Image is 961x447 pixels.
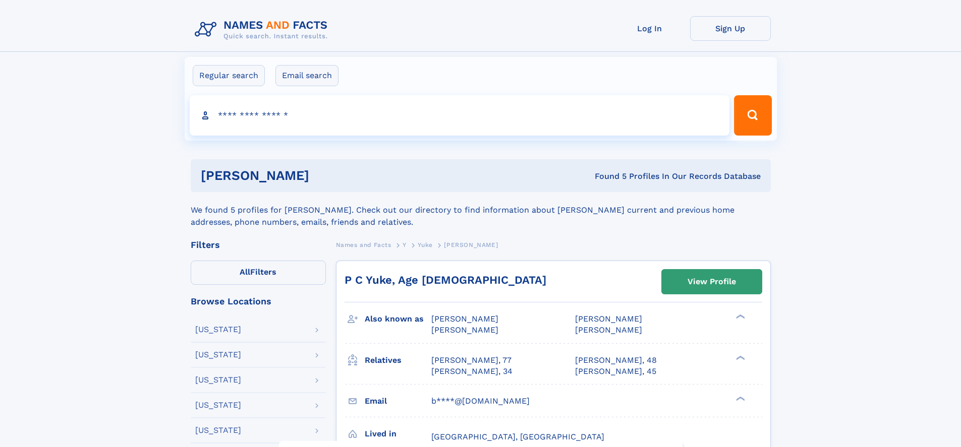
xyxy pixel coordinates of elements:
[734,95,771,136] button: Search Button
[403,241,407,248] span: Y
[733,354,746,361] div: ❯
[336,238,391,251] a: Names and Facts
[444,241,498,248] span: [PERSON_NAME]
[609,16,690,41] a: Log In
[431,314,498,324] span: [PERSON_NAME]
[662,270,762,294] a: View Profile
[431,325,498,335] span: [PERSON_NAME]
[191,192,771,228] div: We found 5 profiles for [PERSON_NAME]. Check out our directory to find information about [PERSON_...
[575,325,642,335] span: [PERSON_NAME]
[195,376,241,384] div: [US_STATE]
[195,351,241,359] div: [US_STATE]
[575,314,642,324] span: [PERSON_NAME]
[195,401,241,409] div: [US_STATE]
[365,352,431,369] h3: Relatives
[240,267,250,277] span: All
[452,171,761,182] div: Found 5 Profiles In Our Records Database
[191,297,326,306] div: Browse Locations
[733,395,746,402] div: ❯
[418,238,432,251] a: Yuke
[191,16,336,43] img: Logo Names and Facts
[575,366,656,377] a: [PERSON_NAME], 45
[193,65,265,86] label: Regular search
[403,238,407,251] a: Y
[418,241,432,248] span: Yuke
[365,425,431,442] h3: Lived in
[345,274,546,286] a: P C Yuke, Age [DEMOGRAPHIC_DATA]
[191,261,326,285] label: Filters
[431,432,604,441] span: [GEOGRAPHIC_DATA], [GEOGRAPHIC_DATA]
[275,65,338,86] label: Email search
[195,426,241,434] div: [US_STATE]
[190,95,730,136] input: search input
[431,366,513,377] a: [PERSON_NAME], 34
[191,240,326,249] div: Filters
[431,355,512,366] a: [PERSON_NAME], 77
[195,326,241,334] div: [US_STATE]
[690,16,771,41] a: Sign Up
[365,310,431,328] h3: Also known as
[688,270,736,293] div: View Profile
[733,313,746,320] div: ❯
[575,355,657,366] a: [PERSON_NAME], 48
[201,169,452,182] h1: [PERSON_NAME]
[365,393,431,410] h3: Email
